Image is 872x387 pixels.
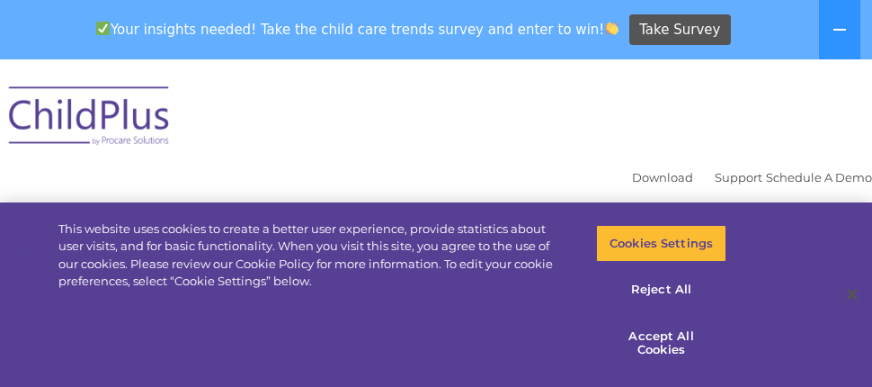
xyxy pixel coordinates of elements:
[88,12,627,47] span: Your insights needed! Take the child care trends survey and enter to win!
[832,274,872,314] button: Close
[596,225,727,263] button: Cookies Settings
[715,170,762,184] a: Support
[58,220,570,291] div: This website uses cookies to create a better user experience, provide statistics about user visit...
[629,14,731,46] a: Take Survey
[596,271,727,309] button: Reject All
[632,170,872,184] font: |
[639,14,720,46] span: Take Survey
[605,22,618,35] img: 👏
[632,170,693,184] a: Download
[766,170,872,184] a: Schedule A Demo
[96,22,110,35] img: ✅
[596,318,727,369] button: Accept All Cookies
